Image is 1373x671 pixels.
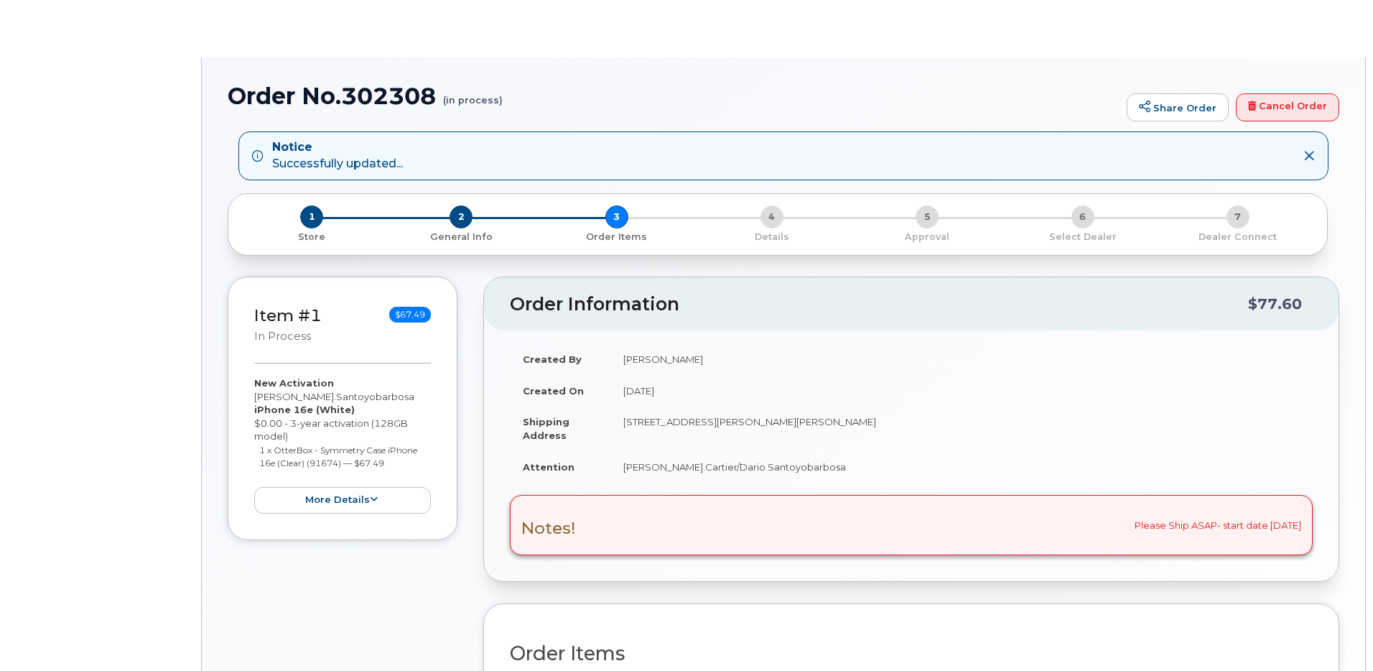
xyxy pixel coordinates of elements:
[389,307,431,323] span: $67.49
[389,231,533,244] p: General Info
[510,295,1248,315] h2: Order Information
[1248,290,1302,318] div: $77.60
[254,404,355,415] strong: iPhone 16e (White)
[254,377,334,389] strong: New Activation
[510,643,1313,665] h2: Order Items
[254,305,322,325] a: Item #1
[523,461,574,473] strong: Attention
[272,139,403,172] div: Successfully updated...
[383,228,539,244] a: 2 General Info
[300,205,323,228] span: 1
[1236,93,1339,122] a: Cancel Order
[523,353,582,365] strong: Created By
[272,139,403,156] strong: Notice
[523,385,584,397] strong: Created On
[610,406,1313,450] td: [STREET_ADDRESS][PERSON_NAME][PERSON_NAME]
[240,228,383,244] a: 1 Store
[254,376,431,514] div: [PERSON_NAME].Santoyobarbosa $0.00 - 3-year activation (128GB model)
[443,83,503,106] small: (in process)
[254,330,311,343] small: in process
[450,205,473,228] span: 2
[610,343,1313,375] td: [PERSON_NAME]
[1127,93,1229,122] a: Share Order
[254,487,431,514] button: more details
[259,445,417,469] small: 1 x OtterBox - Symmetry Case iPhone 16e (Clear) (91674) — $67.49
[510,495,1313,555] div: Please Ship ASAP- start date [DATE]
[228,83,1120,108] h1: Order No.302308
[610,451,1313,483] td: [PERSON_NAME].Cartier/Dario.Santoyobarbosa
[610,375,1313,407] td: [DATE]
[246,231,378,244] p: Store
[521,519,576,537] h3: Notes!
[523,416,569,441] strong: Shipping Address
